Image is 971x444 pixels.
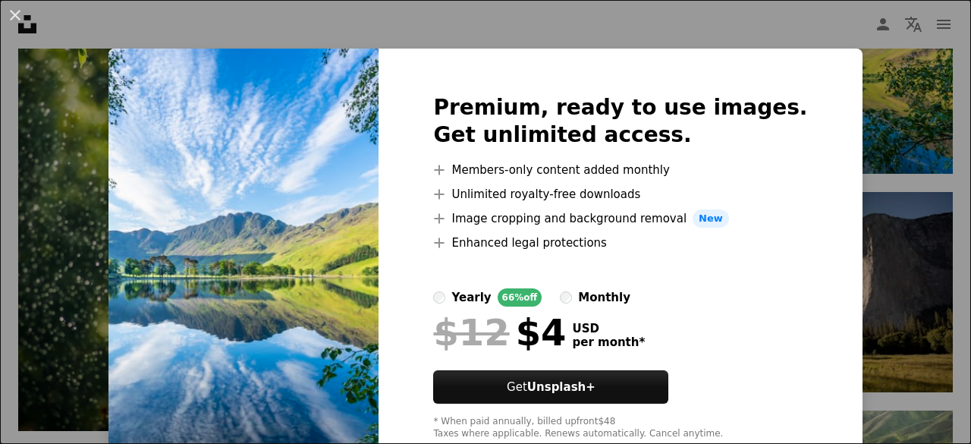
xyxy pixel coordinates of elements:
[433,209,807,228] li: Image cropping and background removal
[572,335,645,349] span: per month *
[498,288,542,307] div: 66% off
[433,313,509,352] span: $12
[693,209,729,228] span: New
[451,288,491,307] div: yearly
[433,370,668,404] button: GetUnsplash+
[433,416,807,440] div: * When paid annually, billed upfront $48 Taxes where applicable. Renews automatically. Cancel any...
[560,291,572,304] input: monthly
[433,234,807,252] li: Enhanced legal protections
[433,291,445,304] input: yearly66%off
[578,288,630,307] div: monthly
[433,94,807,149] h2: Premium, ready to use images. Get unlimited access.
[572,322,645,335] span: USD
[433,161,807,179] li: Members-only content added monthly
[433,185,807,203] li: Unlimited royalty-free downloads
[527,380,595,394] strong: Unsplash+
[433,313,566,352] div: $4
